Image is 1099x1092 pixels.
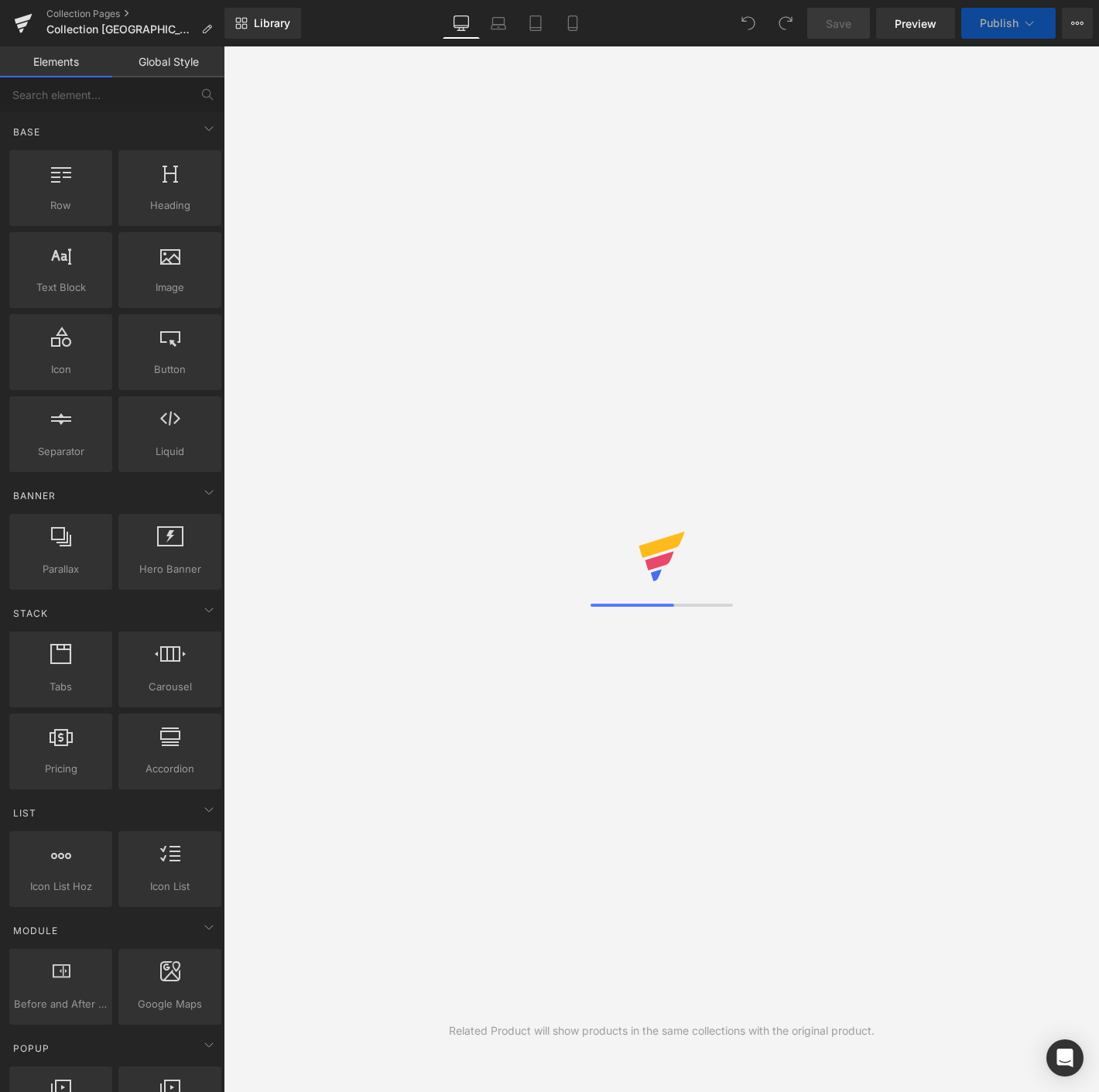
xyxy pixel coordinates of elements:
[554,8,591,39] a: Mobile
[826,15,851,32] span: Save
[1046,1039,1084,1077] div: Open Intercom Messenger
[14,996,108,1012] span: Before and After Images
[980,17,1019,29] span: Publish
[123,279,217,296] span: Image
[14,361,108,378] span: Icon
[12,488,57,503] span: Banner
[961,8,1056,39] button: Publish
[14,443,108,460] span: Separator
[12,125,42,139] span: Base
[14,878,108,895] span: Icon List Hoz
[123,878,217,895] span: Icon List
[14,197,108,214] span: Row
[449,1022,875,1039] div: Related Product will show products in the same collections with the original product.
[224,8,301,39] a: New Library
[123,679,217,695] span: Carousel
[517,8,554,39] a: Tablet
[733,8,764,39] button: Undo
[14,279,108,296] span: Text Block
[46,8,224,20] a: Collection Pages
[12,923,60,938] span: Module
[895,15,936,32] span: Preview
[46,23,195,36] span: Collection [GEOGRAPHIC_DATA]
[12,806,38,820] span: List
[12,1041,51,1056] span: Popup
[123,996,217,1012] span: Google Maps
[443,8,480,39] a: Desktop
[123,197,217,214] span: Heading
[14,561,108,577] span: Parallax
[112,46,224,77] a: Global Style
[14,761,108,777] span: Pricing
[876,8,955,39] a: Preview
[123,761,217,777] span: Accordion
[123,443,217,460] span: Liquid
[123,361,217,378] span: Button
[480,8,517,39] a: Laptop
[14,679,108,695] span: Tabs
[254,16,290,30] span: Library
[123,561,217,577] span: Hero Banner
[12,606,50,621] span: Stack
[770,8,801,39] button: Redo
[1062,8,1093,39] button: More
